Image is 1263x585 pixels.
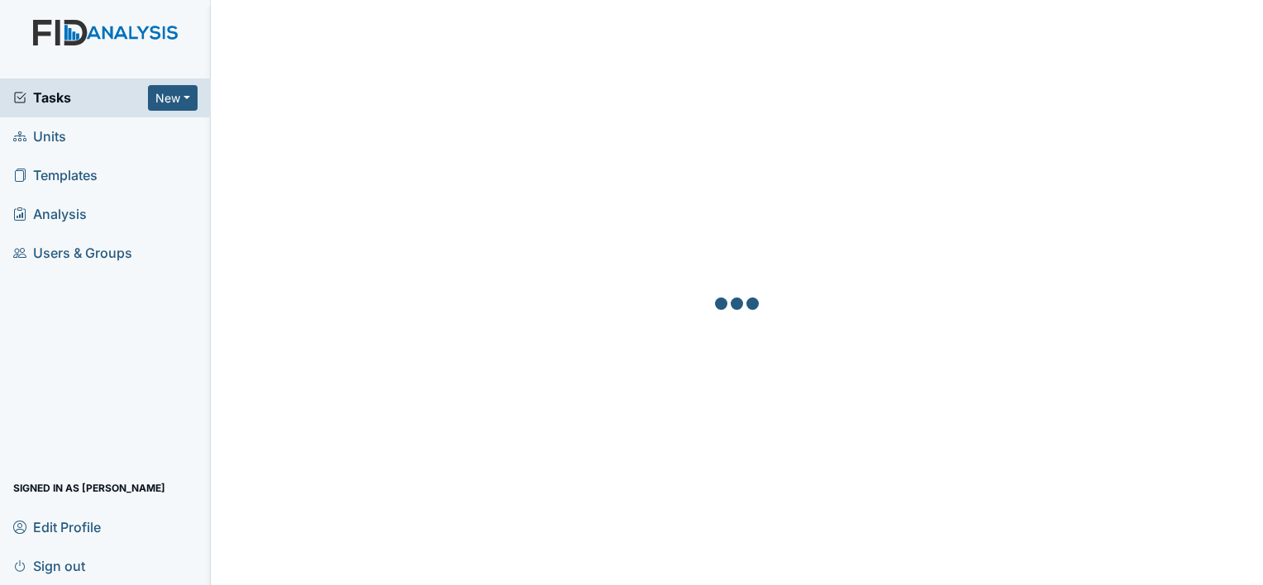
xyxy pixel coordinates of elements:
[13,163,98,188] span: Templates
[148,85,198,111] button: New
[13,514,101,540] span: Edit Profile
[13,553,85,578] span: Sign out
[13,124,66,150] span: Units
[13,88,148,107] a: Tasks
[13,202,87,227] span: Analysis
[13,475,165,501] span: Signed in as [PERSON_NAME]
[13,240,132,266] span: Users & Groups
